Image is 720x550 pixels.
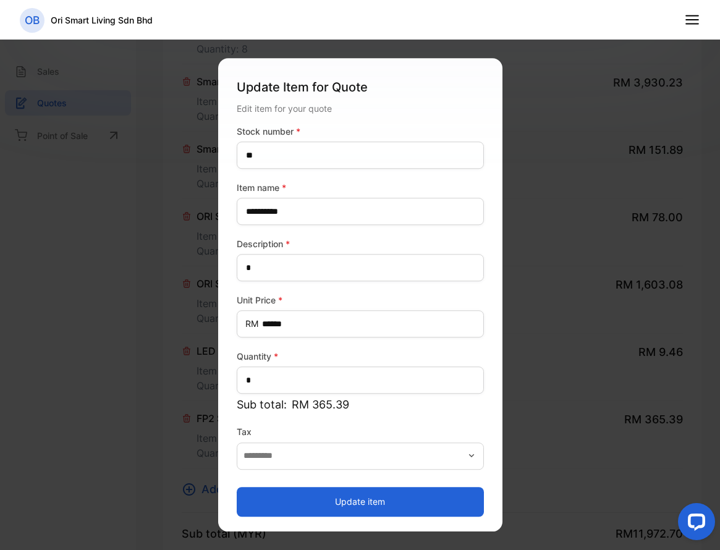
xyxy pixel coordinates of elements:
div: Edit item for your quote [237,102,484,115]
p: Update Item for Quote [237,73,484,101]
label: Item name [237,181,484,194]
button: Update item [237,487,484,517]
p: Sub total: [237,396,484,413]
label: Quantity [237,350,484,363]
label: Description [237,237,484,250]
label: Stock number [237,125,484,138]
label: Tax [237,425,484,438]
p: Ori Smart Living Sdn Bhd [51,14,153,27]
label: Unit Price [237,294,484,307]
span: RM 365.39 [292,396,349,413]
span: RM [245,318,258,331]
iframe: LiveChat chat widget [668,498,720,550]
p: OB [25,12,40,28]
